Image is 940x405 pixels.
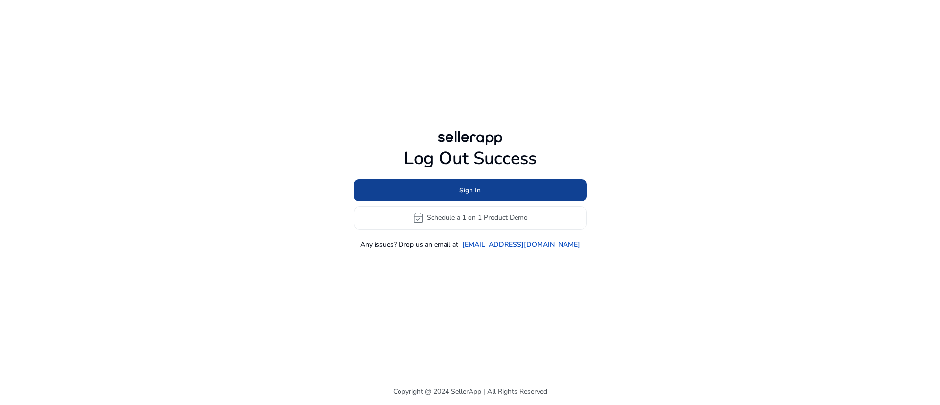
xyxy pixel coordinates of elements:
[412,212,424,224] span: event_available
[354,179,587,201] button: Sign In
[354,206,587,230] button: event_availableSchedule a 1 on 1 Product Demo
[354,148,587,169] h1: Log Out Success
[459,185,481,195] span: Sign In
[462,239,580,250] a: [EMAIL_ADDRESS][DOMAIN_NAME]
[360,239,458,250] p: Any issues? Drop us an email at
